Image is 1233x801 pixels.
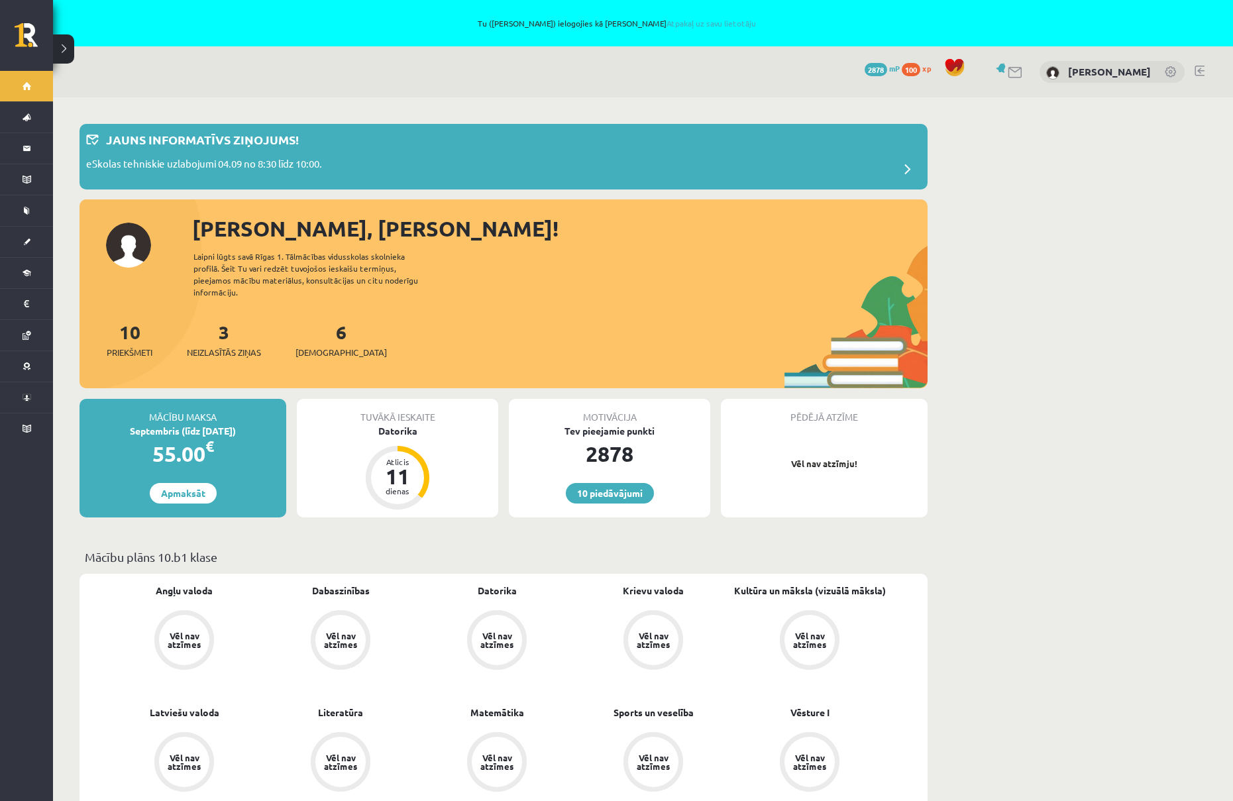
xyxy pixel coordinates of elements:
a: 6[DEMOGRAPHIC_DATA] [295,320,387,359]
div: Tuvākā ieskaite [297,399,498,424]
div: Vēl nav atzīmes [322,753,359,771]
div: 55.00 [80,438,286,470]
a: 2878 mP [865,63,900,74]
a: Vēl nav atzīmes [419,732,575,794]
a: Kultūra un māksla (vizuālā māksla) [734,584,886,598]
div: Vēl nav atzīmes [166,753,203,771]
a: Rīgas 1. Tālmācības vidusskola [15,23,53,56]
div: Vēl nav atzīmes [166,631,203,649]
span: Tu ([PERSON_NAME]) ielogojies kā [PERSON_NAME] [123,19,1110,27]
a: Vēl nav atzīmes [106,732,262,794]
a: 10Priekšmeti [107,320,152,359]
div: Datorika [297,424,498,438]
a: Vēl nav atzīmes [419,610,575,672]
div: Pēdējā atzīme [721,399,928,424]
span: 100 [902,63,920,76]
span: € [205,437,214,456]
span: mP [889,63,900,74]
a: Krievu valoda [623,584,684,598]
div: dienas [378,487,417,495]
div: Septembris (līdz [DATE]) [80,424,286,438]
a: Vēl nav atzīmes [731,732,888,794]
div: Vēl nav atzīmes [635,753,672,771]
a: Datorika [478,584,517,598]
div: Vēl nav atzīmes [635,631,672,649]
a: Vēsture I [790,706,830,720]
div: [PERSON_NAME], [PERSON_NAME]! [192,213,928,244]
div: Vēl nav atzīmes [322,631,359,649]
div: Laipni lūgts savā Rīgas 1. Tālmācības vidusskolas skolnieka profilā. Šeit Tu vari redzēt tuvojošo... [193,250,441,298]
p: Mācību plāns 10.b1 klase [85,548,922,566]
span: Priekšmeti [107,346,152,359]
a: Vēl nav atzīmes [262,610,419,672]
a: Literatūra [318,706,363,720]
div: Vēl nav atzīmes [478,631,515,649]
div: Vēl nav atzīmes [478,753,515,771]
div: Motivācija [509,399,710,424]
a: Jauns informatīvs ziņojums! eSkolas tehniskie uzlabojumi 04.09 no 8:30 līdz 10:00. [86,131,921,183]
a: Vēl nav atzīmes [575,610,731,672]
img: Dmitrijs Kolmakovs [1046,66,1059,80]
a: Vēl nav atzīmes [575,732,731,794]
span: xp [922,63,931,74]
a: Sports un veselība [614,706,694,720]
div: Tev pieejamie punkti [509,424,710,438]
a: Apmaksāt [150,483,217,504]
a: 3Neizlasītās ziņas [187,320,261,359]
a: Atpakaļ uz savu lietotāju [667,18,756,28]
div: Vēl nav atzīmes [791,753,828,771]
div: Atlicis [378,458,417,466]
a: 10 piedāvājumi [566,483,654,504]
p: Vēl nav atzīmju! [727,457,921,470]
div: 2878 [509,438,710,470]
span: Neizlasītās ziņas [187,346,261,359]
div: Mācību maksa [80,399,286,424]
a: Dabaszinības [312,584,370,598]
a: Vēl nav atzīmes [106,610,262,672]
span: 2878 [865,63,887,76]
a: Matemātika [470,706,524,720]
div: 11 [378,466,417,487]
a: Latviešu valoda [150,706,219,720]
a: Angļu valoda [156,584,213,598]
span: [DEMOGRAPHIC_DATA] [295,346,387,359]
a: [PERSON_NAME] [1068,65,1151,78]
a: Vēl nav atzīmes [262,732,419,794]
p: eSkolas tehniskie uzlabojumi 04.09 no 8:30 līdz 10:00. [86,156,322,175]
a: 100 xp [902,63,938,74]
div: Vēl nav atzīmes [791,631,828,649]
a: Vēl nav atzīmes [731,610,888,672]
a: Datorika Atlicis 11 dienas [297,424,498,511]
p: Jauns informatīvs ziņojums! [106,131,299,148]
